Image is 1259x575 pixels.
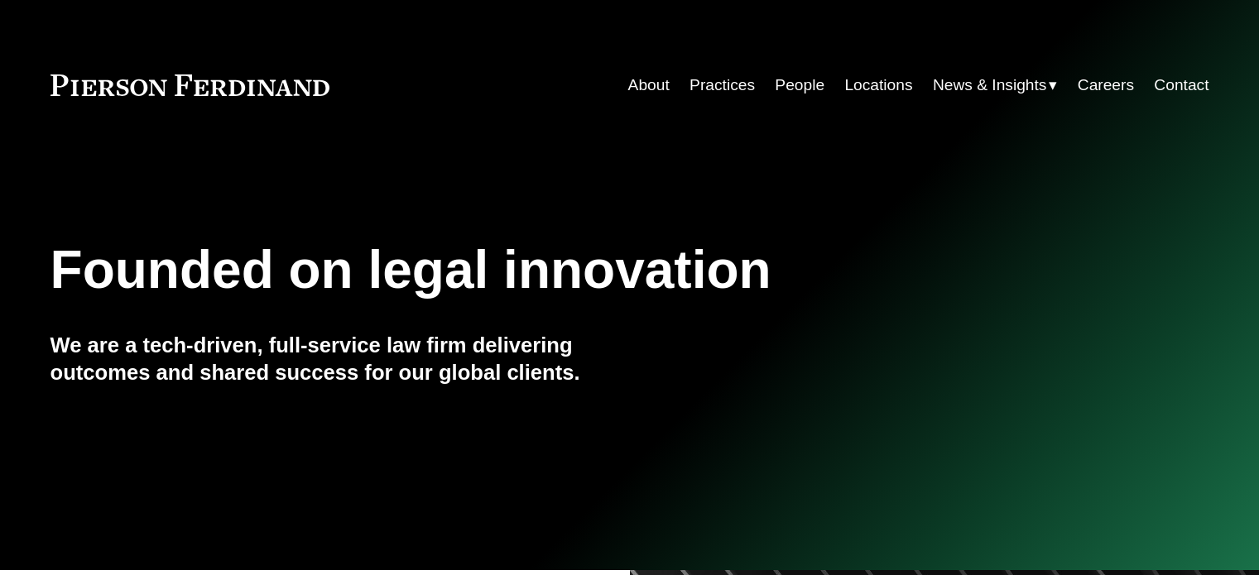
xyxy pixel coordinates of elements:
[50,332,630,386] h4: We are a tech-driven, full-service law firm delivering outcomes and shared success for our global...
[50,240,1016,300] h1: Founded on legal innovation
[1154,69,1209,101] a: Contact
[933,71,1047,100] span: News & Insights
[933,69,1058,101] a: folder dropdown
[1078,69,1134,101] a: Careers
[775,69,824,101] a: People
[844,69,912,101] a: Locations
[628,69,670,101] a: About
[690,69,755,101] a: Practices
